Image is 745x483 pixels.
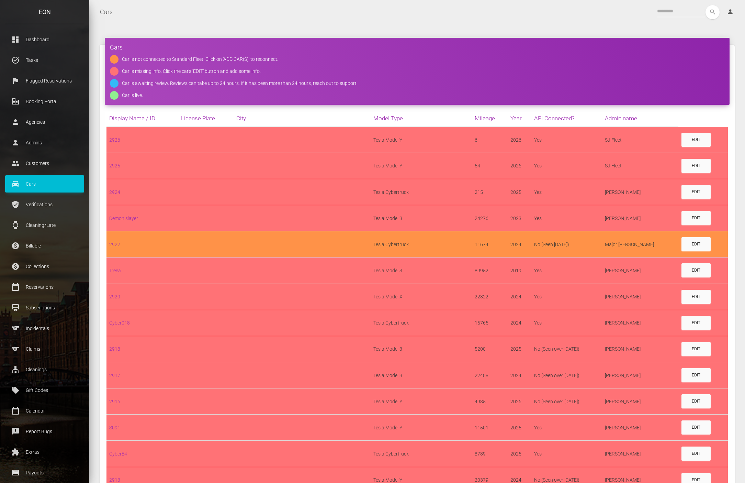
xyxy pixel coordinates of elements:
td: No (Seen over [DATE]) [531,388,602,415]
p: Customers [10,158,79,168]
td: 5200 [472,336,508,362]
td: Tesla Cybertruck [371,441,472,467]
a: paid Collections [5,258,84,275]
td: 2024 [508,231,531,257]
p: Agencies [10,117,79,127]
a: person Admins [5,134,84,151]
th: License Plate [178,110,234,127]
a: CyberE4 [109,451,127,457]
a: person [722,5,740,19]
div: Car is missing info. Click the car's 'EDIT' button and add some info. [122,67,261,76]
div: Car is live. [122,91,143,100]
a: task_alt Tasks [5,52,84,69]
a: flag Flagged Reservations [5,72,84,89]
td: 11674 [472,231,508,257]
a: 2922 [109,242,120,247]
p: Cleanings [10,364,79,375]
a: Edit [681,159,711,173]
td: 2025 [508,336,531,362]
a: Cars [100,3,113,21]
p: Report Bugs [10,426,79,437]
a: 2925 [109,163,120,168]
p: Booking Portal [10,96,79,107]
a: person Agencies [5,113,84,131]
td: 2024 [508,284,531,310]
td: 15765 [472,310,508,336]
button: search [706,5,720,19]
td: 8789 [472,441,508,467]
td: 2019 [508,257,531,284]
div: Edit [692,163,700,169]
a: Edit [681,447,711,461]
td: [PERSON_NAME] [602,336,678,362]
div: Edit [692,398,700,404]
a: 2916 [109,399,120,404]
a: Edit [681,237,711,251]
td: 4985 [472,388,508,415]
td: 2026 [508,388,531,415]
td: Tesla Model Y [371,153,472,179]
a: sports Incidentals [5,320,84,337]
a: people Customers [5,155,84,172]
p: Gift Codes [10,385,79,395]
th: City [234,110,371,127]
a: local_offer Gift Codes [5,382,84,399]
a: Edit [681,420,711,435]
td: 89952 [472,257,508,284]
div: Edit [692,320,700,326]
div: Edit [692,477,700,483]
a: Edit [681,185,711,199]
a: Edit [681,263,711,277]
a: calendar_today Calendar [5,402,84,419]
td: Major [PERSON_NAME] [602,231,678,257]
div: Edit [692,294,700,300]
td: Tesla Model Y [371,127,472,153]
td: Tesla Cybertruck [371,179,472,205]
td: Tesla Cybertruck [371,231,472,257]
td: Tesla Model 3 [371,257,472,284]
a: drive_eta Cars [5,175,84,193]
td: 2025 [508,415,531,441]
a: Edit [681,316,711,330]
a: Edit [681,394,711,408]
a: 2924 [109,189,120,195]
td: No (Seen [DATE]) [531,231,602,257]
td: [PERSON_NAME] [602,310,678,336]
td: [PERSON_NAME] [602,179,678,205]
a: Edit [681,368,711,382]
th: Admin name [602,110,678,127]
a: 2918 [109,346,120,352]
td: Tesla Model Y [371,415,472,441]
a: Cyber018 [109,320,130,326]
a: corporate_fare Booking Portal [5,93,84,110]
td: 2026 [508,153,531,179]
a: watch Cleaning/Late [5,217,84,234]
th: API Connected? [531,110,602,127]
td: Yes [531,179,602,205]
a: calendar_today Reservations [5,278,84,296]
th: Display Name / ID [106,110,178,127]
td: [PERSON_NAME] [602,441,678,467]
td: 2025 [508,179,531,205]
p: Dashboard [10,34,79,45]
a: Edit [681,133,711,147]
a: 2913 [109,477,120,483]
p: Tasks [10,55,79,65]
p: Verifications [10,199,79,210]
td: 11501 [472,415,508,441]
a: dashboard Dashboard [5,31,84,48]
a: Edit [681,342,711,356]
a: cleaning_services Cleanings [5,361,84,378]
p: Calendar [10,406,79,416]
div: Car is awaiting review. Reviews can take up to 24 hours. If it has been more than 24 hours, reach... [122,79,358,88]
div: Edit [692,372,700,378]
a: paid Billable [5,237,84,254]
td: Tesla Model 3 [371,205,472,231]
p: Claims [10,344,79,354]
td: [PERSON_NAME] [602,257,678,284]
td: 22322 [472,284,508,310]
div: Edit [692,241,700,247]
p: Incidentals [10,323,79,333]
td: 54 [472,153,508,179]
